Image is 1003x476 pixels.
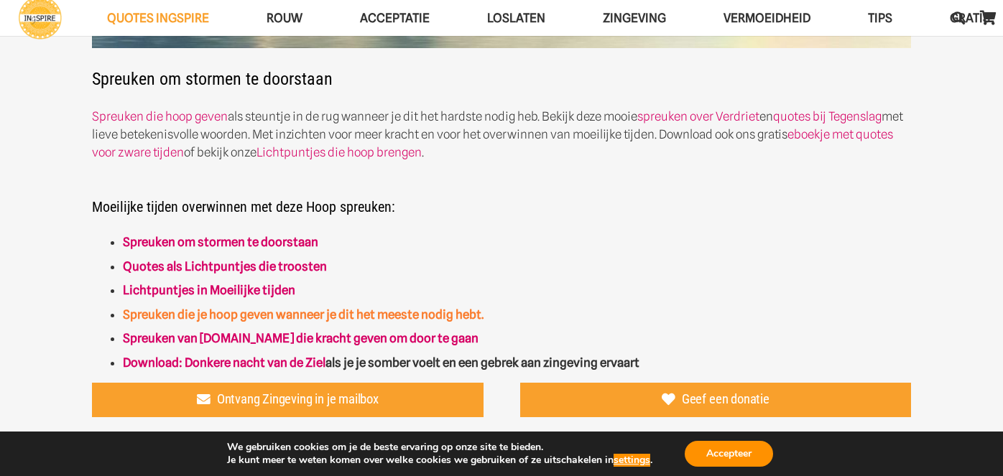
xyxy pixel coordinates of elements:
[685,441,773,467] button: Accepteer
[637,109,759,123] a: spreuken over Verdriet
[614,454,650,467] button: settings
[603,11,666,25] span: Zingeving
[227,454,652,467] p: Je kunt meer te weten komen over welke cookies we gebruiken of ze uitschakelen in .
[123,355,325,370] a: Download: Donkere nacht van de Ziel
[123,307,484,322] a: Spreuken die je hoop geven wanneer je dit het meeste nodig hebt.
[256,145,422,159] a: Lichtpuntjes die hoop brengen
[217,392,379,408] span: Ontvang Zingeving in je mailbox
[92,108,911,162] p: als steuntje in de rug wanneer je dit het hardste nodig heb. Bekijk deze mooie en met lieve betek...
[92,179,911,215] h5: Moeilijke tijden overwinnen met deze Hoop spreuken:
[520,383,912,417] a: Geef een donatie
[267,11,302,25] span: ROUW
[487,11,545,25] span: Loslaten
[107,11,209,25] span: QUOTES INGSPIRE
[868,11,892,25] span: TIPS
[360,11,430,25] span: Acceptatie
[227,441,652,454] p: We gebruiken cookies om je de beste ervaring op onze site te bieden.
[123,283,295,297] a: Lichtpuntjes in Moeilijke tijden
[92,127,893,159] a: eboekje met quotes voor zware tijden
[123,259,327,274] a: “Quotes als Lichtpuntjes die hoop brengen” (bewerken)
[773,109,882,123] a: quotes bij Tegenslag
[682,392,769,408] span: Geef een donatie
[123,235,318,249] a: Spreuken om stormen te doorstaan
[123,331,479,345] a: Spreuken van [DOMAIN_NAME] die kracht geven om door te gaan
[92,109,228,123] a: Spreuken die hoop geven
[724,11,810,25] span: VERMOEIDHEID
[92,383,484,417] a: Ontvang Zingeving in je mailbox
[123,355,639,370] strong: als je je somber voelt en een gebrek aan zingeving ervaart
